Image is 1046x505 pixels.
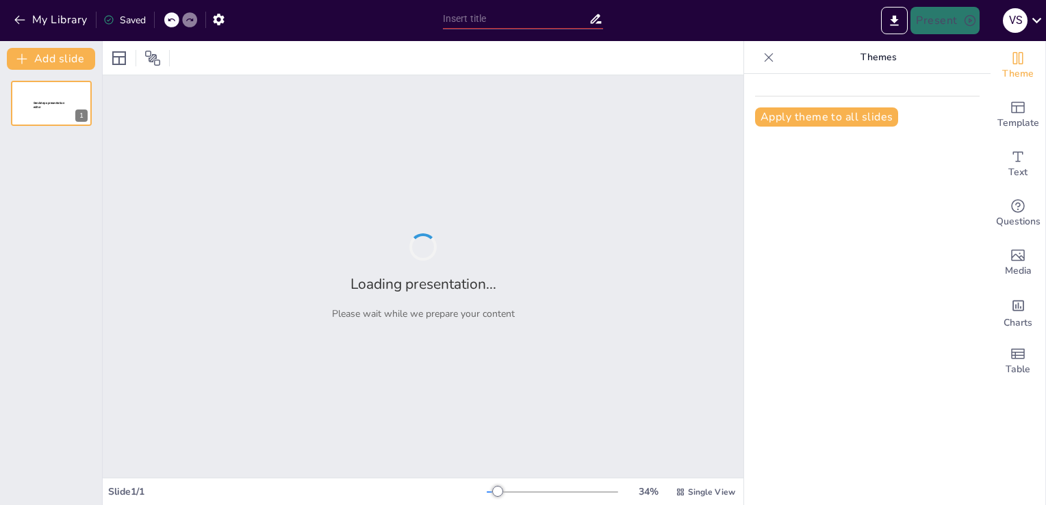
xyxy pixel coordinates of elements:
span: Text [1008,165,1028,180]
div: 1 [11,81,92,126]
button: Apply theme to all slides [755,107,898,127]
button: Add slide [7,48,95,70]
div: Add images, graphics, shapes or video [991,238,1045,287]
input: Insert title [443,9,589,29]
span: Template [997,116,1039,131]
div: Add a table [991,337,1045,386]
div: Get real-time input from your audience [991,189,1045,238]
h2: Loading presentation... [350,274,496,294]
span: Media [1005,263,1032,279]
button: Export to PowerPoint [881,7,908,34]
span: Charts [1004,315,1032,331]
div: Add text boxes [991,140,1045,189]
span: Position [144,50,161,66]
div: Slide 1 / 1 [108,485,487,498]
span: Sendsteps presentation editor [34,101,64,109]
button: V S [1003,7,1028,34]
div: V S [1003,8,1028,33]
div: 1 [75,109,88,122]
p: Themes [780,41,977,74]
button: My Library [10,9,93,31]
div: Add ready made slides [991,90,1045,140]
div: 34 % [632,485,665,498]
button: Present [910,7,979,34]
p: Please wait while we prepare your content [332,307,515,320]
div: Change the overall theme [991,41,1045,90]
div: Saved [103,14,146,27]
span: Single View [688,487,735,497]
span: Theme [1002,66,1034,81]
span: Table [1006,362,1030,377]
div: Add charts and graphs [991,287,1045,337]
div: Layout [108,47,130,69]
span: Questions [996,214,1041,229]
